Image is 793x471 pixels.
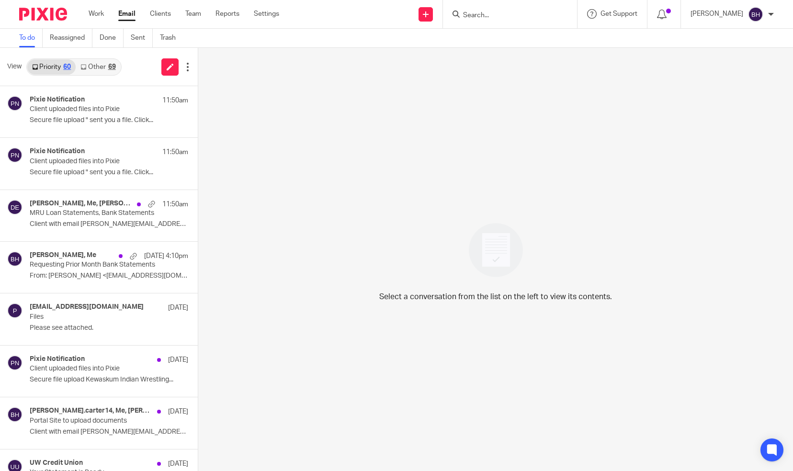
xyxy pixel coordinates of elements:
[379,291,612,303] p: Select a conversation from the list on the left to view its contents.
[168,407,188,416] p: [DATE]
[254,9,279,19] a: Settings
[30,376,188,384] p: Secure file upload Kewaskum Indian Wrestling...
[144,251,188,261] p: [DATE] 4:10pm
[30,261,157,269] p: Requesting Prior Month Bank Statements
[7,96,23,111] img: svg%3E
[30,303,144,311] h4: [EMAIL_ADDRESS][DOMAIN_NAME]
[7,147,23,163] img: svg%3E
[162,147,188,157] p: 11:50am
[30,96,85,104] h4: Pixie Notification
[7,62,22,72] span: View
[30,324,188,332] p: Please see attached.
[118,9,136,19] a: Email
[30,428,188,436] p: Client with email [PERSON_NAME][EMAIL_ADDRESS][DOMAIN_NAME]...
[30,365,157,373] p: Client uploaded files into Pixie
[63,64,71,70] div: 60
[168,303,188,313] p: [DATE]
[30,157,157,166] p: Client uploaded files into Pixie
[30,272,188,280] p: From: [PERSON_NAME] <[EMAIL_ADDRESS][DOMAIN_NAME]>...
[162,200,188,209] p: 11:50am
[185,9,201,19] a: Team
[150,9,171,19] a: Clients
[30,407,152,415] h4: [PERSON_NAME].carter14, Me, [PERSON_NAME]
[168,355,188,365] p: [DATE]
[600,11,637,17] span: Get Support
[50,29,92,47] a: Reassigned
[27,59,76,75] a: Priority60
[30,116,188,124] p: Secure file upload " sent you a file. Click...
[463,217,529,283] img: image
[19,29,43,47] a: To do
[89,9,104,19] a: Work
[160,29,183,47] a: Trash
[748,7,763,22] img: svg%3E
[462,11,548,20] input: Search
[30,168,188,177] p: Secure file upload " sent you a file. Click...
[30,105,157,113] p: Client uploaded files into Pixie
[30,147,85,156] h4: Pixie Notification
[7,355,23,370] img: svg%3E
[131,29,153,47] a: Sent
[7,303,23,318] img: svg%3E
[30,251,96,259] h4: [PERSON_NAME], Me
[30,313,157,321] p: Files
[100,29,124,47] a: Done
[691,9,743,19] p: [PERSON_NAME]
[7,251,23,267] img: svg%3E
[168,459,188,469] p: [DATE]
[7,407,23,422] img: svg%3E
[30,355,85,363] h4: Pixie Notification
[30,200,132,208] h4: [PERSON_NAME], Me, [PERSON_NAME], [PERSON_NAME]
[30,220,188,228] p: Client with email [PERSON_NAME][EMAIL_ADDRESS][DOMAIN_NAME] uploaded...
[76,59,120,75] a: Other69
[215,9,239,19] a: Reports
[19,8,67,21] img: Pixie
[108,64,116,70] div: 69
[30,417,157,425] p: Portal Site to upload documents
[30,459,83,467] h4: UW Credit Union
[30,209,157,217] p: MRU Loan Statements, Bank Statements
[162,96,188,105] p: 11:50am
[7,200,23,215] img: svg%3E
